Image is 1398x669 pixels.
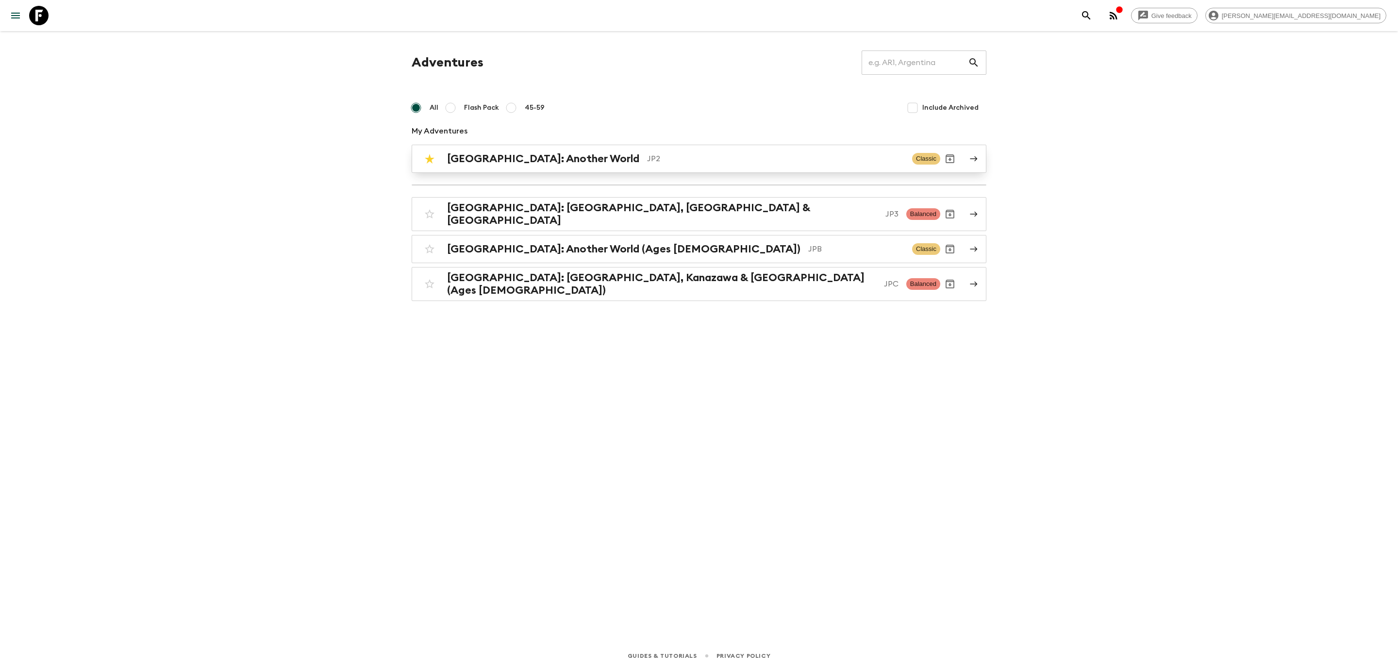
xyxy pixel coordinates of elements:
[647,153,904,165] p: JP2
[464,103,499,113] span: Flash Pack
[412,197,986,231] a: [GEOGRAPHIC_DATA]: [GEOGRAPHIC_DATA], [GEOGRAPHIC_DATA] & [GEOGRAPHIC_DATA]JP3BalancedArchive
[1205,8,1386,23] div: [PERSON_NAME][EMAIL_ADDRESS][DOMAIN_NAME]
[412,267,986,301] a: [GEOGRAPHIC_DATA]: [GEOGRAPHIC_DATA], Kanazawa & [GEOGRAPHIC_DATA] (Ages [DEMOGRAPHIC_DATA])JPCBa...
[412,125,986,137] p: My Adventures
[447,271,876,297] h2: [GEOGRAPHIC_DATA]: [GEOGRAPHIC_DATA], Kanazawa & [GEOGRAPHIC_DATA] (Ages [DEMOGRAPHIC_DATA])
[525,103,545,113] span: 45-59
[922,103,979,113] span: Include Archived
[628,651,697,661] a: Guides & Tutorials
[1077,6,1096,25] button: search adventures
[940,204,960,224] button: Archive
[430,103,438,113] span: All
[412,53,483,72] h1: Adventures
[940,274,960,294] button: Archive
[906,278,940,290] span: Balanced
[912,153,940,165] span: Classic
[1216,12,1386,19] span: [PERSON_NAME][EMAIL_ADDRESS][DOMAIN_NAME]
[716,651,770,661] a: Privacy Policy
[1131,8,1198,23] a: Give feedback
[1146,12,1197,19] span: Give feedback
[447,152,639,165] h2: [GEOGRAPHIC_DATA]: Another World
[940,239,960,259] button: Archive
[412,235,986,263] a: [GEOGRAPHIC_DATA]: Another World (Ages [DEMOGRAPHIC_DATA])JPBClassicArchive
[412,145,986,173] a: [GEOGRAPHIC_DATA]: Another WorldJP2ClassicArchive
[885,208,899,220] p: JP3
[447,201,878,227] h2: [GEOGRAPHIC_DATA]: [GEOGRAPHIC_DATA], [GEOGRAPHIC_DATA] & [GEOGRAPHIC_DATA]
[6,6,25,25] button: menu
[884,278,899,290] p: JPC
[906,208,940,220] span: Balanced
[862,49,968,76] input: e.g. AR1, Argentina
[912,243,940,255] span: Classic
[447,243,800,255] h2: [GEOGRAPHIC_DATA]: Another World (Ages [DEMOGRAPHIC_DATA])
[808,243,904,255] p: JPB
[940,149,960,168] button: Archive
